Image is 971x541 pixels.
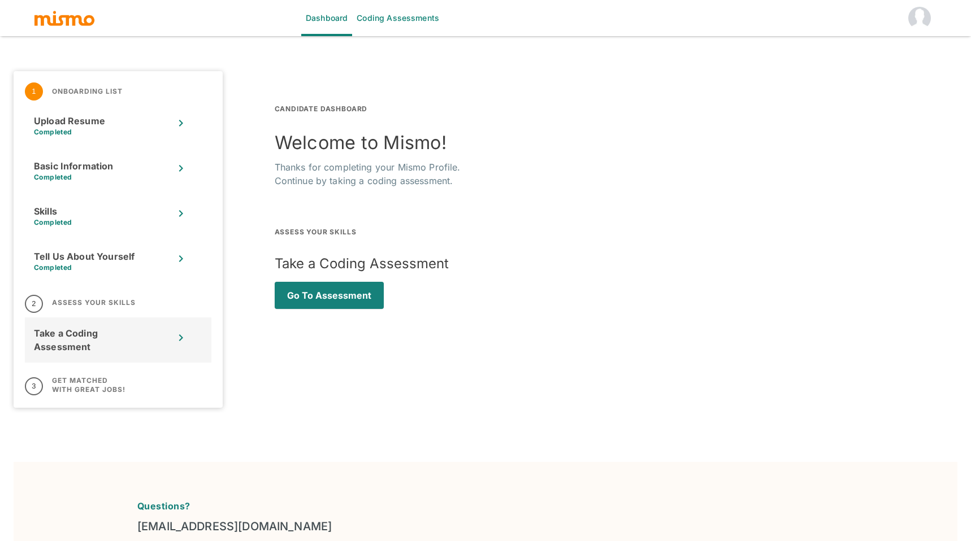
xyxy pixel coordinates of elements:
h6: ASSESS YOUR SKILLS [275,224,924,241]
p: Completed [34,263,174,272]
p: Questions? [137,498,370,514]
a: [EMAIL_ADDRESS][DOMAIN_NAME] [137,520,332,533]
div: Basic Information [34,159,174,173]
div: Skills [34,204,174,218]
h6: CANDIDATE DASHBOARD [275,101,924,118]
div: Take a Coding Assessment [34,326,119,354]
h6: Onboarding List [52,87,123,96]
div: Upload Resume [34,114,174,128]
h6: Get Matched with Great Jobs! [52,376,125,394]
button: Go to Assessment [275,282,384,309]
div: Tell Us About Yourself [34,250,174,263]
p: Completed [34,173,174,182]
span: 2 [25,295,43,313]
h5: Take a Coding Assessment [275,255,924,273]
img: Alejandro Heredia [908,7,931,29]
h6: Assess Your Skills [52,298,136,307]
h4: Welcome to Mismo! [275,132,924,154]
img: logo [33,10,96,27]
p: Completed [34,128,174,137]
p: Completed [34,218,174,227]
span: 3 [25,377,43,395]
span: 1 [25,82,43,101]
p: Thanks for completing your Mismo Profile. Continue by taking a coding assessment. [275,160,924,187]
